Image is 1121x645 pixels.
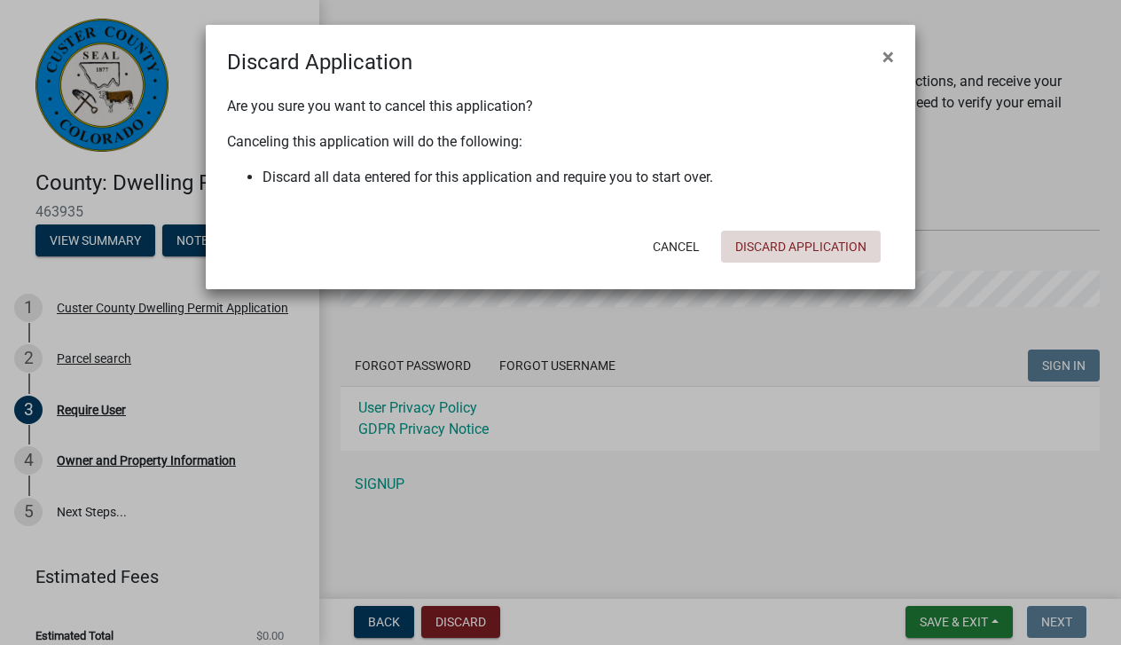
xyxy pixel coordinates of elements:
[882,44,894,69] span: ×
[227,46,412,78] h4: Discard Application
[227,131,894,153] p: Canceling this application will do the following:
[868,32,908,82] button: Close
[263,167,894,188] li: Discard all data entered for this application and require you to start over.
[227,96,894,117] p: Are you sure you want to cancel this application?
[721,231,881,263] button: Discard Application
[639,231,714,263] button: Cancel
